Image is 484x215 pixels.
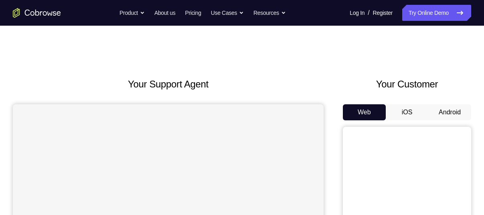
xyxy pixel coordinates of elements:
[386,104,429,120] button: iOS
[253,5,286,21] button: Resources
[428,104,471,120] button: Android
[373,5,393,21] a: Register
[154,5,175,21] a: About us
[185,5,201,21] a: Pricing
[402,5,471,21] a: Try Online Demo
[368,8,369,18] span: /
[343,77,471,91] h2: Your Customer
[119,5,145,21] button: Product
[13,8,61,18] a: Go to the home page
[13,77,324,91] h2: Your Support Agent
[211,5,244,21] button: Use Cases
[343,104,386,120] button: Web
[350,5,365,21] a: Log In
